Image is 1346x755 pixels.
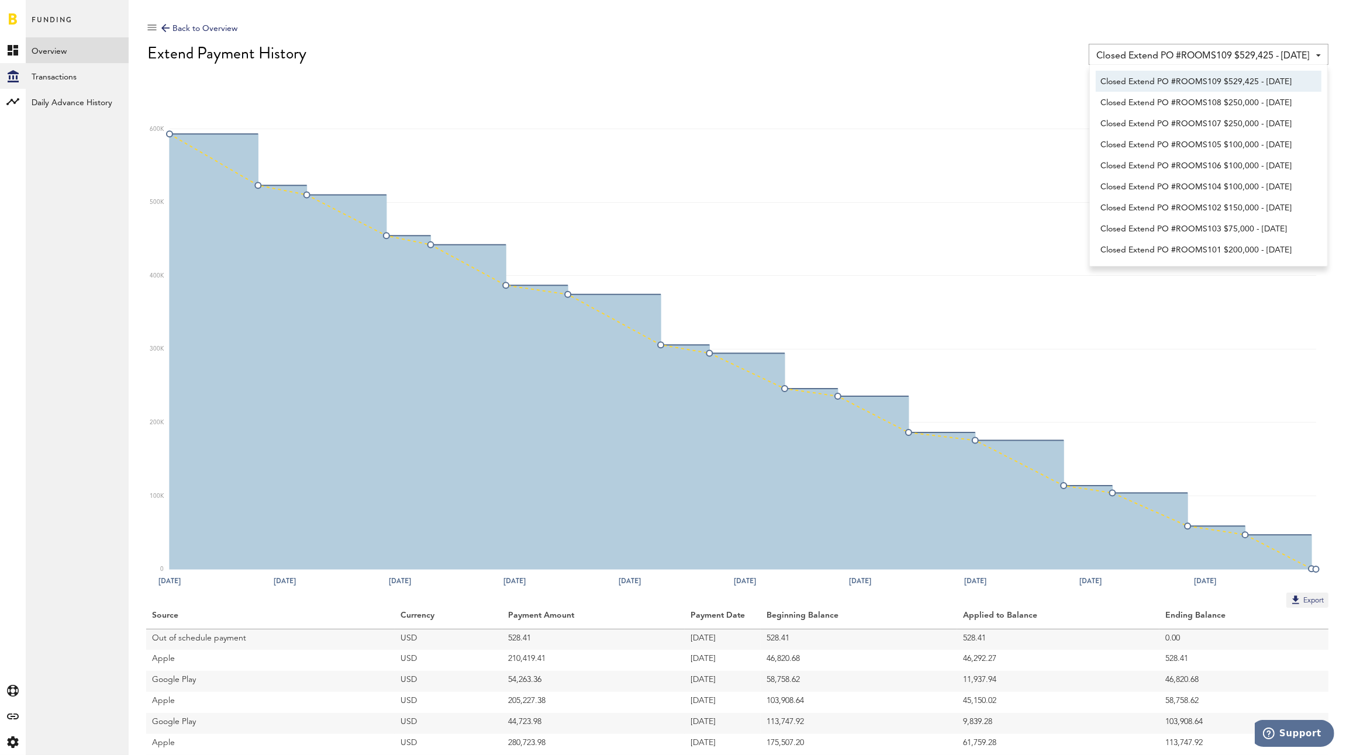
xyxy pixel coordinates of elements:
[32,13,73,37] span: Funding
[146,692,395,713] td: Apple
[389,576,411,587] text: [DATE]
[146,671,395,692] td: Google Play
[1100,93,1317,113] span: Closed Extend PO #ROOMS108 $250,000 - [DATE]
[150,273,164,279] text: 400K
[761,713,957,734] td: 113,747.92
[957,629,1159,650] td: 528.41
[685,692,761,713] td: [DATE]
[502,734,685,755] td: 280,723.98
[1100,114,1317,134] span: Closed Extend PO #ROOMS107 $250,000 - [DATE]
[957,608,1159,629] th: Applied to Balance
[26,89,129,115] a: Daily Advance History
[1096,113,1321,134] a: Closed Extend PO #ROOMS107 $250,000 - [DATE]
[1159,734,1328,755] td: 113,747.92
[734,576,756,587] text: [DATE]
[1159,671,1328,692] td: 46,820.68
[26,37,129,63] a: Overview
[685,713,761,734] td: [DATE]
[957,713,1159,734] td: 9,839.28
[1096,218,1321,239] a: Closed Extend PO #ROOMS103 $75,000 - [DATE]
[619,576,641,587] text: [DATE]
[1159,713,1328,734] td: 103,908.64
[761,671,957,692] td: 58,758.62
[146,608,395,629] th: Source
[146,734,395,755] td: Apple
[685,629,761,650] td: [DATE]
[395,650,502,671] td: USD
[1100,72,1317,92] span: Closed Extend PO #ROOMS109 $529,425 - [DATE]
[274,576,296,587] text: [DATE]
[395,608,502,629] th: Currency
[957,734,1159,755] td: 61,759.28
[849,576,871,587] text: [DATE]
[147,44,1328,63] div: Extend Payment History
[502,629,685,650] td: 528.41
[150,126,164,132] text: 600K
[1096,71,1321,92] a: Closed Extend PO #ROOMS109 $529,425 - [DATE]
[146,629,395,650] td: Out of schedule payment
[502,650,685,671] td: 210,419.41
[964,576,986,587] text: [DATE]
[395,713,502,734] td: USD
[150,347,164,352] text: 300K
[502,713,685,734] td: 44,723.98
[1159,608,1328,629] th: Ending Balance
[957,692,1159,713] td: 45,150.02
[26,63,129,89] a: Transactions
[1286,593,1328,608] button: Export
[761,608,957,629] th: Beginning Balance
[150,420,164,425] text: 200K
[1096,176,1321,197] a: Closed Extend PO #ROOMS104 $100,000 - [DATE]
[1195,576,1217,587] text: [DATE]
[150,493,164,499] text: 100K
[161,22,237,36] div: Back to Overview
[1096,92,1321,113] a: Closed Extend PO #ROOMS108 $250,000 - [DATE]
[1159,629,1328,650] td: 0.00
[685,608,761,629] th: Payment Date
[1100,135,1317,155] span: Closed Extend PO #ROOMS105 $100,000 - [DATE]
[1100,219,1317,239] span: Closed Extend PO #ROOMS103 $75,000 - [DATE]
[1096,239,1321,260] a: Closed Extend PO #ROOMS101 $200,000 - [DATE]
[1096,197,1321,218] a: Closed Extend PO #ROOMS102 $150,000 - [DATE]
[685,650,761,671] td: [DATE]
[502,692,685,713] td: 205,227.38
[957,650,1159,671] td: 46,292.27
[502,608,685,629] th: Payment Amount
[504,576,526,587] text: [DATE]
[1100,156,1317,176] span: Closed Extend PO #ROOMS106 $100,000 - [DATE]
[502,671,685,692] td: 54,263.36
[160,566,164,572] text: 0
[395,692,502,713] td: USD
[685,734,761,755] td: [DATE]
[761,629,957,650] td: 528.41
[957,671,1159,692] td: 11,937.94
[1159,692,1328,713] td: 58,758.62
[150,199,164,205] text: 500K
[685,671,761,692] td: [DATE]
[1290,594,1302,605] img: Export
[761,650,957,671] td: 46,820.68
[146,650,395,671] td: Apple
[395,671,502,692] td: USD
[158,576,181,587] text: [DATE]
[395,734,502,755] td: USD
[1100,240,1317,260] span: Closed Extend PO #ROOMS101 $200,000 - [DATE]
[1079,576,1102,587] text: [DATE]
[395,629,502,650] td: USD
[761,692,957,713] td: 103,908.64
[1096,46,1309,66] span: Closed Extend PO #ROOMS109 $529,425 - [DATE]
[1159,650,1328,671] td: 528.41
[1100,198,1317,218] span: Closed Extend PO #ROOMS102 $150,000 - [DATE]
[1100,177,1317,197] span: Closed Extend PO #ROOMS104 $100,000 - [DATE]
[1096,155,1321,176] a: Closed Extend PO #ROOMS106 $100,000 - [DATE]
[761,734,957,755] td: 175,507.20
[1255,720,1334,749] iframe: Opens a widget where you can find more information
[146,713,395,734] td: Google Play
[1096,134,1321,155] a: Closed Extend PO #ROOMS105 $100,000 - [DATE]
